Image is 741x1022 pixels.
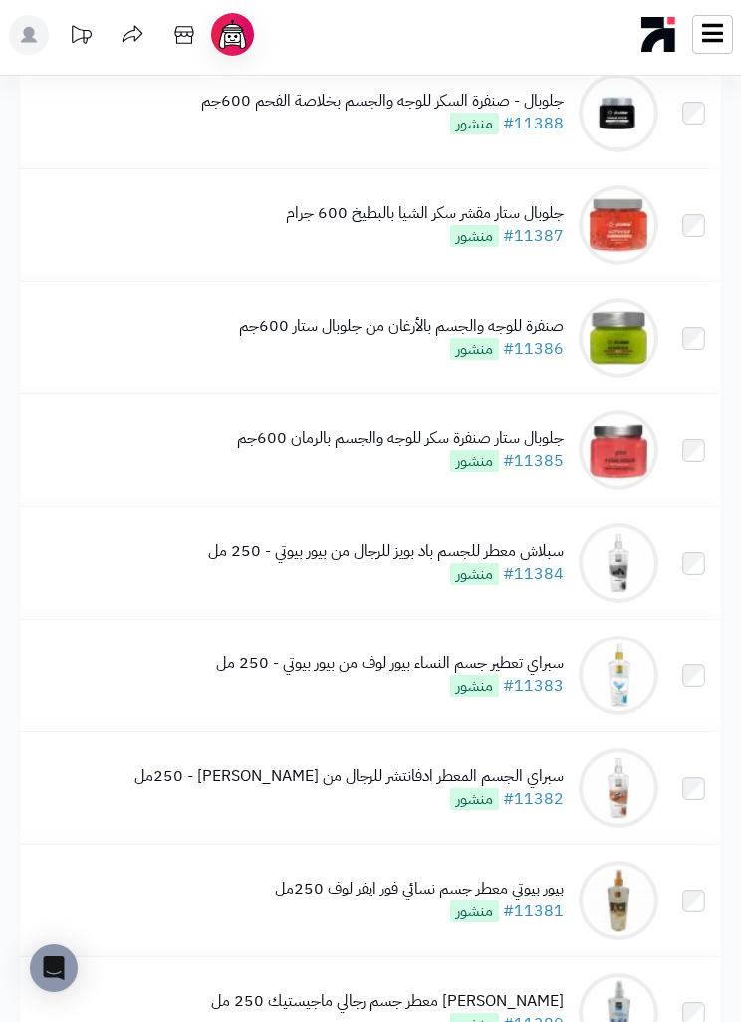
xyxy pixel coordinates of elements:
[579,636,658,715] img: سبراي تعطير جسم النساء بيور لوف من بيور بيوتي - 250 مل
[134,765,564,788] div: سبراي الجسم المعطر ادفانتشر للرجال من [PERSON_NAME] - 250مل
[503,337,564,361] a: #11386
[450,338,499,360] span: منشور
[579,523,658,603] img: سبلاش معطر للجسم باد بويز للرجال من بيور بيوتي - 250 مل
[579,298,658,378] img: صنفرة للوجه والجسم بالأرغان من جلوبال ستار 600جم
[286,202,564,225] div: جلوبال ستار مقشر سكر الشيا بالبطيخ 600 جرام
[450,900,499,922] span: منشور
[201,90,564,113] div: جلوبال - صنفرة السكر للوجه والجسم بخلاصة الفحم 600جم
[503,562,564,586] a: #11384
[579,748,658,828] img: سبراي الجسم المعطر ادفانتشر للرجال من بيور بيوتي - 250مل
[503,449,564,473] a: #11385
[450,563,499,585] span: منشور
[237,427,564,450] div: جلوبال ستار صنفرة سكر للوجه والجسم بالرمان 600جم
[503,112,564,135] a: #11388
[275,878,564,900] div: بيور بيوتي معطر جسم نسائي فور ايفر لوف 250مل
[450,675,499,697] span: منشور
[450,450,499,472] span: منشور
[56,15,106,60] a: تحديثات المنصة
[503,787,564,811] a: #11382
[503,224,564,248] a: #11387
[450,113,499,134] span: منشور
[450,225,499,247] span: منشور
[215,17,250,52] img: ai-face.png
[503,674,564,698] a: #11383
[239,315,564,338] div: صنفرة للوجه والجسم بالأرغان من جلوبال ستار 600جم
[579,73,658,152] img: جلوبال - صنفرة السكر للوجه والجسم بخلاصة الفحم 600جم
[216,652,564,675] div: سبراي تعطير جسم النساء بيور لوف من بيور بيوتي - 250 مل
[503,899,564,923] a: #11381
[30,944,78,992] div: Open Intercom Messenger
[579,185,658,265] img: جلوبال ستار مقشر سكر الشيا بالبطيخ 600 جرام
[208,540,564,563] div: سبلاش معطر للجسم باد بويز للرجال من بيور بيوتي - 250 مل
[579,410,658,490] img: جلوبال ستار صنفرة سكر للوجه والجسم بالرمان 600جم
[211,990,564,1013] div: [PERSON_NAME] معطر جسم رجالي ماجيستيك 250 مل
[450,788,499,810] span: منشور
[579,861,658,940] img: بيور بيوتي معطر جسم نسائي فور ايفر لوف 250مل
[641,12,676,57] img: logo-mobile.png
